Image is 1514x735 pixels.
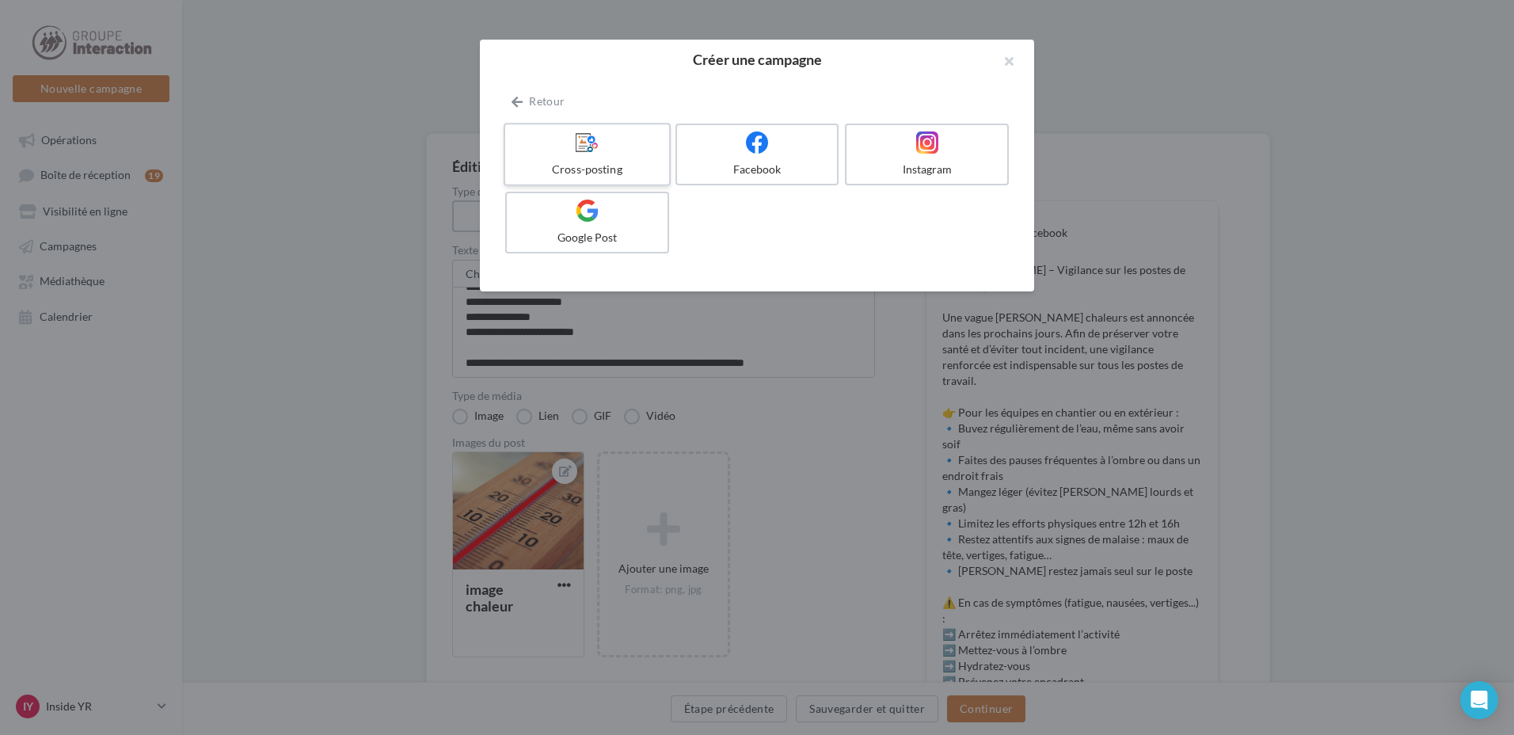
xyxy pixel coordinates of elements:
div: Google Post [513,230,661,246]
button: Retour [505,92,571,111]
div: Instagram [853,162,1001,177]
div: Facebook [683,162,831,177]
div: Cross-posting [512,162,662,177]
h2: Créer une campagne [505,52,1009,67]
div: Open Intercom Messenger [1460,681,1498,719]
